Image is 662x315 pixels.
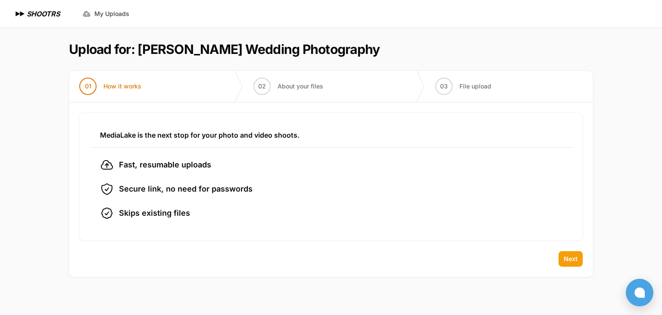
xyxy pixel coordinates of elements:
[258,82,266,91] span: 02
[243,71,334,102] button: 02 About your files
[559,251,583,267] button: Next
[69,41,380,57] h1: Upload for: [PERSON_NAME] Wedding Photography
[440,82,448,91] span: 03
[626,279,653,306] button: Open chat window
[14,9,60,19] a: SHOOTRS SHOOTRS
[459,82,491,91] span: File upload
[119,207,190,219] span: Skips existing files
[14,9,27,19] img: SHOOTRS
[564,255,578,263] span: Next
[27,9,60,19] h1: SHOOTRS
[69,71,152,102] button: 01 How it works
[119,183,253,195] span: Secure link, no need for passwords
[94,9,129,18] span: My Uploads
[100,130,562,140] h3: MediaLake is the next stop for your photo and video shoots.
[425,71,502,102] button: 03 File upload
[77,6,134,22] a: My Uploads
[278,82,323,91] span: About your files
[119,159,211,171] span: Fast, resumable uploads
[103,82,141,91] span: How it works
[85,82,91,91] span: 01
